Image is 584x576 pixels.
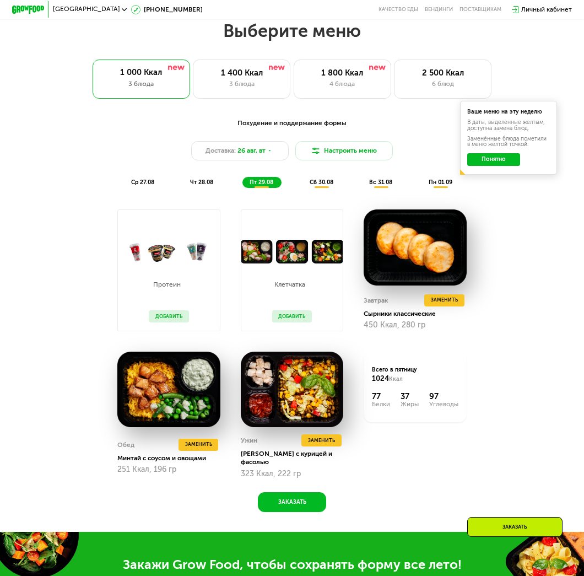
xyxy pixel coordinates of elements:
div: Заказать [467,517,563,537]
div: 450 Ккал, 280 гр [364,321,467,330]
span: Заменить [185,440,212,449]
span: вс 31.08 [369,179,392,186]
div: В даты, выделенные желтым, доступна замена блюд. [467,120,550,131]
div: [PERSON_NAME] с курицей и фасолью [241,450,350,466]
a: Вендинги [425,6,453,13]
div: Похудение и поддержание формы [52,118,532,128]
button: Добавить [272,310,312,322]
span: [GEOGRAPHIC_DATA] [53,6,120,13]
div: Углеводы [429,401,458,408]
span: чт 28.08 [190,179,213,186]
div: 6 блюд [403,79,483,89]
div: 77 [372,392,390,402]
div: 323 Ккал, 222 гр [241,470,344,478]
p: Протеин [149,282,185,288]
div: Ваше меню на эту неделю [467,109,550,115]
span: пн 01.09 [429,179,452,186]
div: Белки [372,401,390,408]
div: Заменённые блюда пометили в меню жёлтой точкой. [467,136,550,148]
h2: Выберите меню [26,20,558,42]
div: 97 [429,392,458,402]
span: Заменить [308,437,335,445]
button: Понятно [467,153,520,166]
span: 26 авг, вт [237,146,266,156]
span: ср 27.08 [131,179,154,186]
span: пт 29.08 [250,179,273,186]
div: Ужин [241,434,257,446]
div: Сырники классические [364,310,473,318]
div: Всего в пятницу [372,366,458,384]
span: Ккал [389,375,403,383]
div: 1 000 Ккал [101,68,182,78]
div: Завтрак [364,294,388,306]
span: 1024 [372,374,389,383]
div: 4 блюда [302,79,382,89]
a: [PHONE_NUMBER] [131,5,203,15]
span: Доставка: [206,146,236,156]
span: сб 30.08 [310,179,333,186]
button: Заменить [301,434,342,446]
div: Жиры [401,401,419,408]
div: поставщикам [459,6,501,13]
a: Качество еды [378,6,418,13]
div: 1 400 Ккал [202,68,282,78]
div: 251 Ккал, 196 гр [117,465,220,474]
div: 2 500 Ккал [403,68,483,78]
div: 1 800 Ккал [302,68,382,78]
button: Добавить [149,310,189,322]
button: Заказать [258,492,326,512]
p: Клетчатка [272,282,308,288]
div: Обед [117,439,134,451]
span: Заменить [431,296,458,304]
div: 37 [401,392,419,402]
button: Настроить меню [295,141,393,160]
button: Заменить [424,294,464,306]
div: Минтай с соусом и овощами [117,454,226,462]
button: Заменить [179,439,219,451]
div: 3 блюда [101,79,182,89]
div: Личный кабинет [521,5,572,15]
div: 3 блюда [202,79,282,89]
